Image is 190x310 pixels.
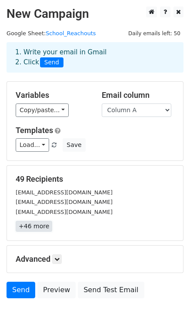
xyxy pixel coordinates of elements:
[16,126,53,135] a: Templates
[37,282,76,298] a: Preview
[7,30,96,37] small: Google Sheet:
[16,209,113,215] small: [EMAIL_ADDRESS][DOMAIN_NAME]
[78,282,144,298] a: Send Test Email
[125,29,183,38] span: Daily emails left: 50
[16,174,174,184] h5: 49 Recipients
[40,57,63,68] span: Send
[46,30,96,37] a: School_Reachouts
[102,90,175,100] h5: Email column
[125,30,183,37] a: Daily emails left: 50
[16,199,113,205] small: [EMAIL_ADDRESS][DOMAIN_NAME]
[16,138,49,152] a: Load...
[63,138,85,152] button: Save
[147,268,190,310] iframe: Chat Widget
[7,282,35,298] a: Send
[7,7,183,21] h2: New Campaign
[16,189,113,196] small: [EMAIL_ADDRESS][DOMAIN_NAME]
[16,254,174,264] h5: Advanced
[16,103,69,117] a: Copy/paste...
[16,221,52,232] a: +46 more
[16,90,89,100] h5: Variables
[9,47,181,67] div: 1. Write your email in Gmail 2. Click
